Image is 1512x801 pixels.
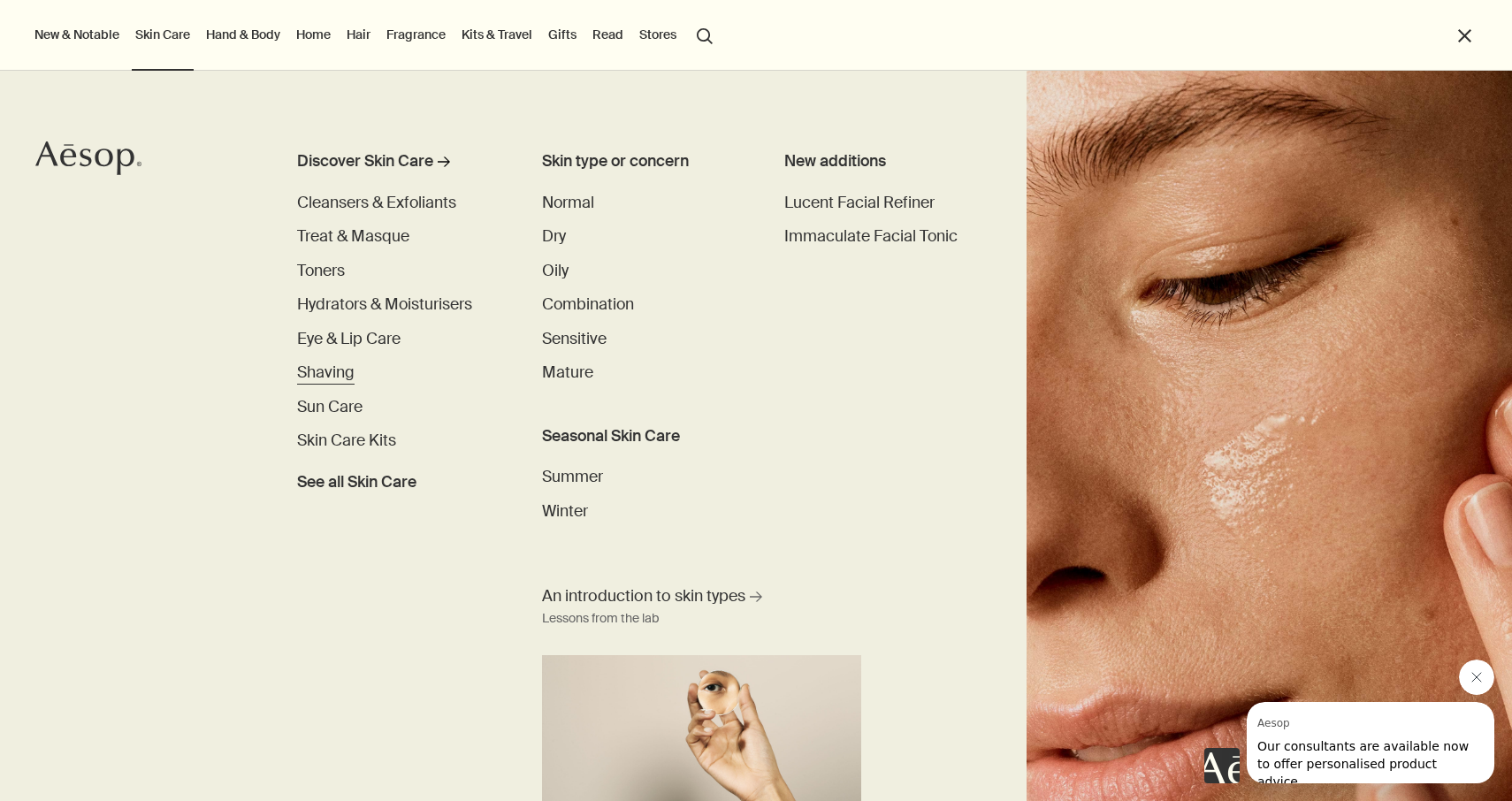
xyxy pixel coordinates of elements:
svg: Aesop [35,141,141,176]
button: Stores [636,23,680,46]
a: Skin Care [132,23,194,46]
span: Hydrators & Moisturisers [297,294,472,315]
span: Sensitive [542,329,607,349]
span: Summer [542,467,603,487]
a: Hand & Body [202,23,284,46]
span: Eye & Lip Care [297,329,401,349]
a: Normal [542,192,594,216]
a: Winter [542,500,588,524]
a: Hair [343,23,374,46]
span: Immaculate Facial Tonic [784,226,958,247]
img: Woman holding her face with her hands [1027,71,1512,801]
a: Cleansers & Exfoliants [297,192,456,216]
iframe: Message from Aesop [1247,702,1494,783]
a: Fragrance [383,23,449,46]
a: Aesop [31,136,146,185]
div: Lessons from the lab [542,608,659,629]
span: An introduction to skin types [542,585,745,607]
a: Discover Skin Care [297,150,496,181]
a: Kits & Travel [458,23,536,46]
a: Home [293,23,334,46]
span: Treat & Masque [297,226,409,247]
a: Summer [542,466,603,490]
div: New additions [784,150,981,174]
span: Cleansers & Exfoliants [297,193,456,213]
a: Immaculate Facial Tonic [784,225,958,249]
a: See all Skin Care [297,464,416,495]
span: Mature [542,362,593,383]
a: Shaving [297,362,355,385]
span: Toners [297,261,345,281]
button: Open search [689,18,721,51]
a: Skin Care Kits [297,430,396,454]
button: Close the Menu [1455,26,1475,46]
span: Oily [542,261,569,281]
a: Gifts [545,23,580,46]
div: Discover Skin Care [297,150,433,174]
h3: Skin type or concern [542,150,739,174]
span: Dry [542,226,566,247]
a: Toners [297,260,345,284]
span: Combination [542,294,634,315]
a: Sensitive [542,328,607,352]
div: Aesop says "Our consultants are available now to offer personalised product advice.". Open messag... [1204,660,1494,783]
iframe: no content [1204,748,1240,783]
button: New & Notable [31,23,123,46]
span: Our consultants are available now to offer personalised product advice. [11,37,222,87]
a: Treat & Masque [297,225,409,249]
a: Oily [542,260,569,284]
a: Combination [542,294,634,317]
span: Winter [542,501,588,522]
span: Lucent Facial Refiner [784,193,935,213]
a: Lucent Facial Refiner [784,192,935,216]
span: See all Skin Care [297,471,416,495]
a: Dry [542,225,566,249]
span: Shaving [297,362,355,383]
a: Hydrators & Moisturisers [297,294,472,317]
span: Skin Care Kits [297,431,396,451]
a: Mature [542,362,593,385]
h3: Seasonal Skin Care [542,425,739,449]
span: Normal [542,193,594,213]
a: Eye & Lip Care [297,328,401,352]
a: Sun Care [297,396,363,420]
iframe: Close message from Aesop [1459,660,1494,695]
span: Sun Care [297,397,363,417]
a: Read [589,23,627,46]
